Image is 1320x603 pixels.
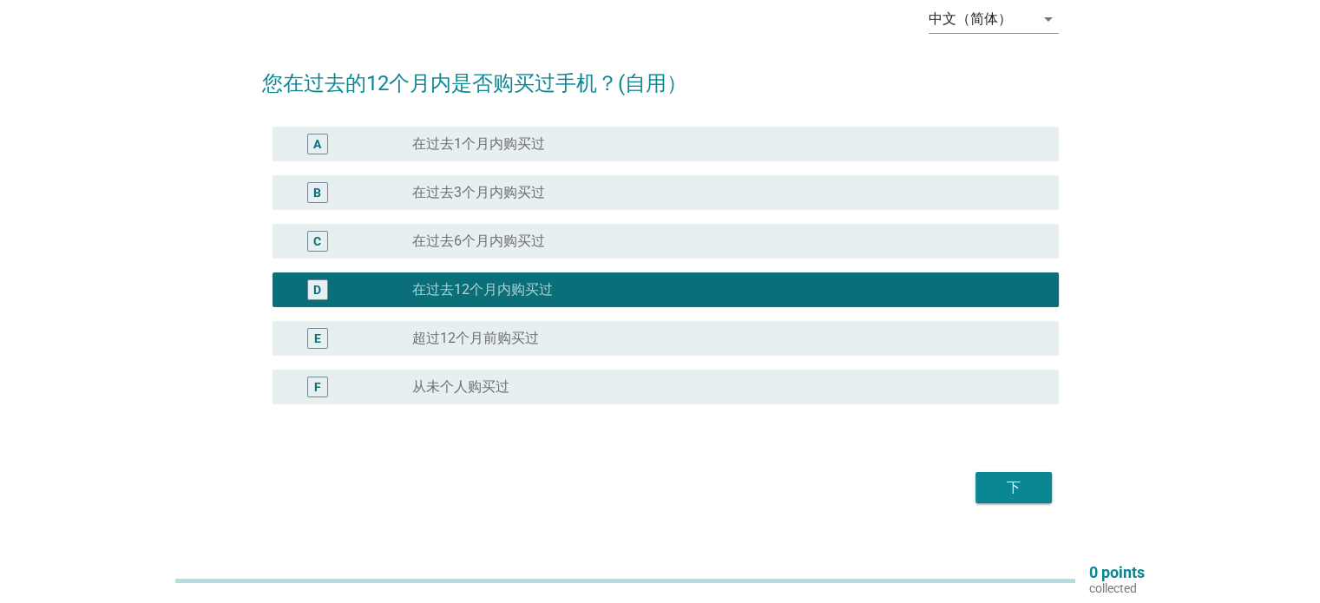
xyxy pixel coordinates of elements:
div: 下 [989,477,1038,498]
div: 中文（简体） [929,11,1012,27]
i: arrow_drop_down [1038,9,1059,29]
label: 超过12个月前购买过 [412,330,539,347]
h2: 您在过去的12个月内是否购买过手机？(自用） [262,50,1059,99]
p: collected [1089,580,1145,596]
label: 在过去3个月内购买过 [412,184,545,201]
label: 从未个人购买过 [412,378,509,396]
div: F [314,378,321,397]
div: E [314,330,321,348]
label: 在过去12个月内购买过 [412,281,553,298]
div: C [313,233,321,251]
div: D [313,281,321,299]
div: B [313,184,321,202]
button: 下 [975,472,1052,503]
label: 在过去1个月内购买过 [412,135,545,153]
label: 在过去6个月内购买过 [412,233,545,250]
p: 0 points [1089,565,1145,580]
div: A [313,135,321,154]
